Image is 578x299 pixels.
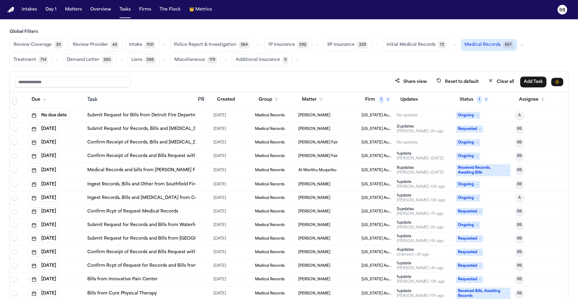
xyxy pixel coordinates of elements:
span: 0 [282,56,288,64]
img: Finch Logo [7,7,14,13]
span: 292 [297,41,308,49]
span: 3P Insurance [327,42,355,48]
button: Demand Letter265 [63,54,117,66]
span: Demand Letter [67,57,99,63]
span: Intake [129,42,142,48]
button: Review Coverage30 [10,39,67,51]
h3: Global Filters [10,29,568,35]
span: Additional Insurance [236,57,280,63]
span: 30 [54,41,63,49]
span: 364 [239,41,250,49]
span: Police Report & Investigation [174,42,236,48]
button: crownMetrics [187,4,214,15]
button: Medical Records657 [461,39,517,51]
button: Liens286 [127,54,160,66]
span: Review Provider [73,42,108,48]
span: 286 [145,56,156,64]
button: Intakes [19,4,39,15]
span: 179 [207,56,217,64]
button: The Flock [157,4,183,15]
span: Liens [131,57,142,63]
button: Intake1131 [125,39,159,51]
button: Police Report & Investigation364 [170,39,253,51]
span: 1131 [145,41,155,49]
span: Miscellaneous [174,57,205,63]
span: Review Coverage [14,42,52,48]
button: Overview [88,4,113,15]
button: Miscellaneous179 [170,54,221,66]
span: 328 [357,41,368,49]
button: 3P Insurance328 [323,39,372,51]
button: Initial Medical Records72 [383,39,450,51]
button: Immediate Task [551,78,563,86]
span: 72 [438,41,446,49]
span: Medical Records [465,42,501,48]
button: 1P Insurance292 [264,39,312,51]
button: Reset to default [433,76,482,87]
span: 714 [39,56,48,64]
span: 1P Insurance [268,42,295,48]
button: Additional Insurance0 [232,54,292,66]
span: 265 [102,56,113,64]
span: 657 [503,41,514,49]
button: Treatment714 [10,54,52,66]
button: Add Task [520,77,546,87]
a: Home [7,7,14,13]
button: Review Provider44 [69,39,123,51]
span: 44 [110,41,119,49]
button: Day 1 [43,4,59,15]
button: Matters [63,4,84,15]
button: Share view [391,76,430,87]
button: Firms [137,4,154,15]
span: Treatment [14,57,36,63]
button: Clear all [485,76,518,87]
span: Initial Medical Records [387,42,436,48]
button: Tasks [117,4,133,15]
